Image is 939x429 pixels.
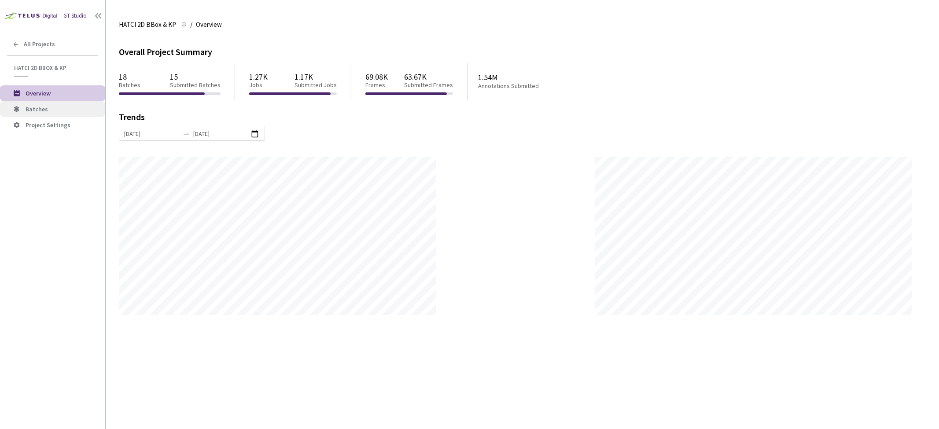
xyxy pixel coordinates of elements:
span: Batches [26,105,48,113]
li: / [190,19,192,30]
p: 69.08K [365,72,388,81]
span: HATCI 2D BBox & KP [14,64,93,72]
p: 63.67K [404,72,453,81]
p: 15 [170,72,221,81]
span: Overview [26,89,51,97]
p: 18 [119,72,140,81]
p: 1.17K [295,72,337,81]
p: Frames [365,81,388,89]
p: Submitted Batches [170,81,221,89]
div: Trends [119,113,913,127]
span: swap-right [183,130,190,137]
input: End date [193,129,248,139]
p: Batches [119,81,140,89]
p: Jobs [249,81,268,89]
span: HATCI 2D BBox & KP [119,19,176,30]
span: Overview [196,19,222,30]
p: Submitted Frames [404,81,453,89]
p: 1.27K [249,72,268,81]
span: Project Settings [26,121,70,129]
input: Start date [124,129,179,139]
p: 1.54M [478,73,573,82]
div: Overall Project Summary [119,46,926,59]
div: GT Studio [63,12,87,20]
span: to [183,130,190,137]
p: Submitted Jobs [295,81,337,89]
span: All Projects [24,40,55,48]
p: Annotations Submitted [478,82,573,90]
